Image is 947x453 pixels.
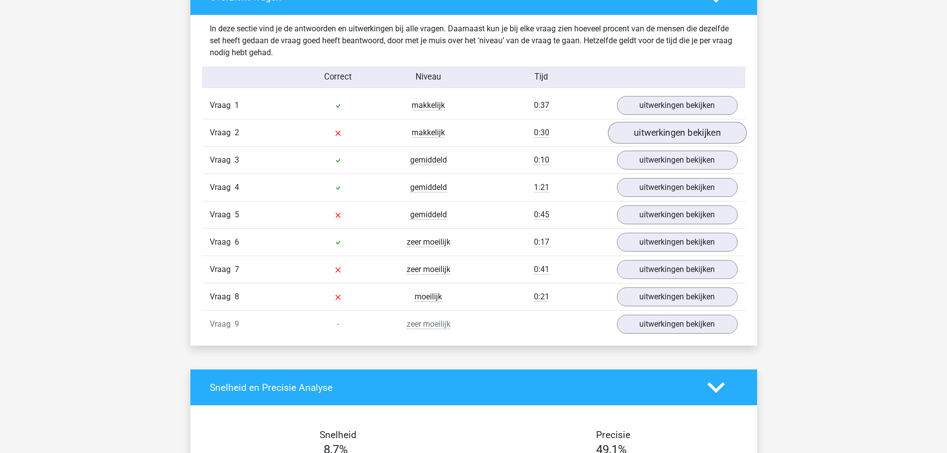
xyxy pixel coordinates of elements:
[235,100,239,110] span: 1
[410,155,447,165] span: gemiddeld
[210,318,235,330] span: Vraag
[383,71,474,84] div: Niveau
[407,265,450,274] span: zeer moeilijk
[617,315,738,334] a: uitwerkingen bekijken
[607,122,746,144] a: uitwerkingen bekijken
[210,209,235,221] span: Vraag
[534,292,549,302] span: 0:21
[407,319,450,329] span: zeer moeilijk
[235,210,239,219] span: 5
[617,96,738,115] a: uitwerkingen bekijken
[235,155,239,165] span: 3
[235,128,239,137] span: 2
[210,154,235,166] span: Vraag
[210,429,466,441] h4: Snelheid
[410,182,447,192] span: gemiddeld
[235,182,239,192] span: 4
[534,210,549,220] span: 0:45
[617,233,738,252] a: uitwerkingen bekijken
[210,181,235,193] span: Vraag
[534,155,549,165] span: 0:10
[617,178,738,197] a: uitwerkingen bekijken
[485,429,742,441] h4: Precisie
[210,99,235,111] span: Vraag
[235,292,239,301] span: 8
[473,71,609,84] div: Tijd
[534,237,549,247] span: 0:17
[210,291,235,303] span: Vraag
[293,71,383,84] div: Correct
[415,292,442,302] span: moeilijk
[412,128,445,138] span: makkelijk
[407,237,450,247] span: zeer moeilijk
[412,100,445,110] span: makkelijk
[617,151,738,170] a: uitwerkingen bekijken
[235,319,239,329] span: 9
[202,23,745,59] div: In deze sectie vind je de antwoorden en uitwerkingen bij alle vragen. Daarnaast kun je bij elke v...
[235,265,239,274] span: 7
[210,236,235,248] span: Vraag
[210,127,235,139] span: Vraag
[534,265,549,274] span: 0:41
[534,182,549,192] span: 1:21
[617,287,738,306] a: uitwerkingen bekijken
[210,382,692,393] h4: Snelheid en Precisie Analyse
[410,210,447,220] span: gemiddeld
[210,264,235,275] span: Vraag
[617,205,738,224] a: uitwerkingen bekijken
[534,128,549,138] span: 0:30
[534,100,549,110] span: 0:37
[293,318,383,330] div: -
[235,237,239,247] span: 6
[617,260,738,279] a: uitwerkingen bekijken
